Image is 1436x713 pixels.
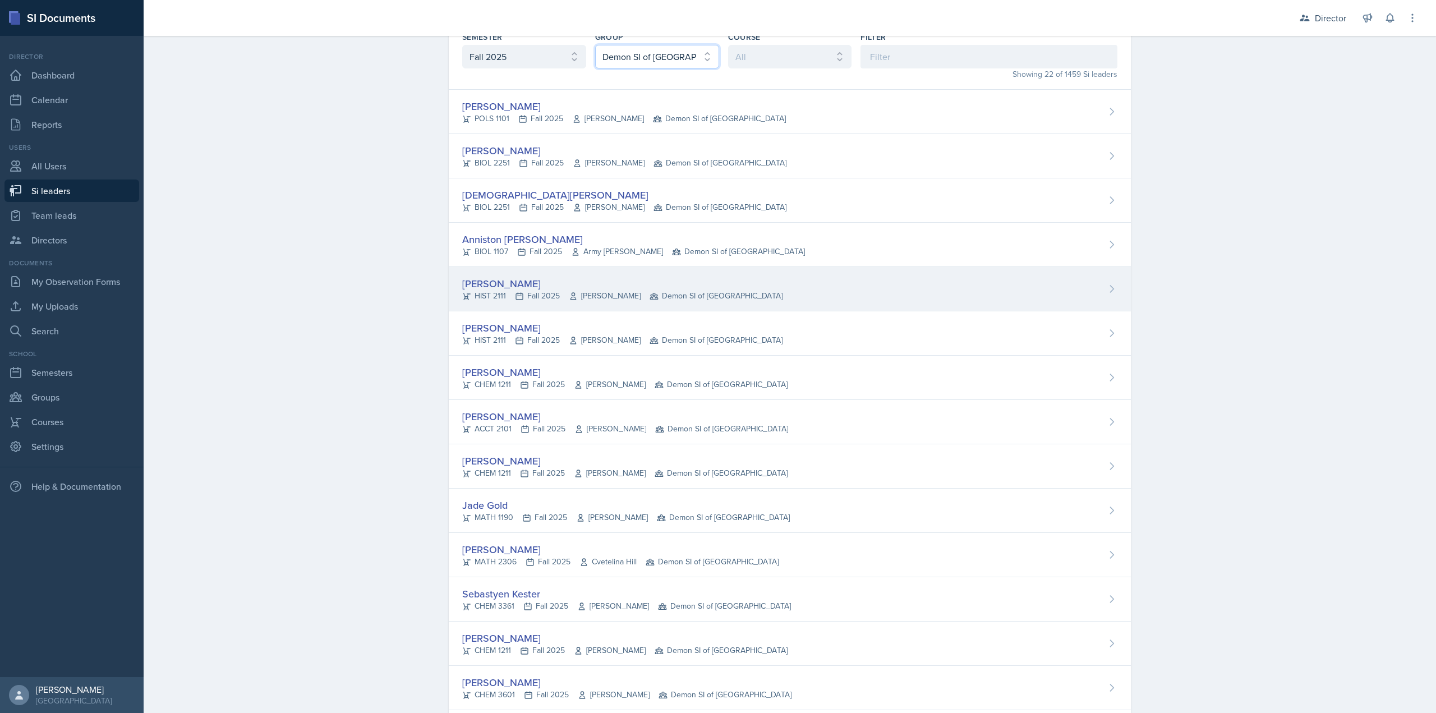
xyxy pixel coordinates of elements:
a: Calendar [4,89,139,111]
span: Demon SI of [GEOGRAPHIC_DATA] [653,157,786,169]
a: [DEMOGRAPHIC_DATA][PERSON_NAME] BIOL 2251Fall 2025[PERSON_NAME] Demon SI of [GEOGRAPHIC_DATA] [449,178,1131,223]
span: [PERSON_NAME] [577,600,649,612]
span: [PERSON_NAME] [573,157,645,169]
div: HIST 2111 Fall 2025 [462,290,783,302]
label: Filter [860,31,886,43]
span: Demon SI of [GEOGRAPHIC_DATA] [672,246,805,257]
a: [PERSON_NAME] BIOL 2251Fall 2025[PERSON_NAME] Demon SI of [GEOGRAPHIC_DATA] [449,134,1131,178]
span: Demon SI of [GEOGRAPHIC_DATA] [650,290,783,302]
div: [PERSON_NAME] [462,631,788,646]
span: [PERSON_NAME] [574,645,646,656]
a: Sebastyen Kester CHEM 3361Fall 2025[PERSON_NAME] Demon SI of [GEOGRAPHIC_DATA] [449,577,1131,622]
div: MATH 1190 Fall 2025 [462,512,790,523]
label: Semester [462,31,503,43]
div: [PERSON_NAME] [462,453,788,468]
div: CHEM 3601 Fall 2025 [462,689,791,701]
div: Documents [4,258,139,268]
span: Demon SI of [GEOGRAPHIC_DATA] [655,423,788,435]
a: Anniston [PERSON_NAME] BIOL 1107Fall 2025Army [PERSON_NAME] Demon SI of [GEOGRAPHIC_DATA] [449,223,1131,267]
a: Groups [4,386,139,408]
div: Anniston [PERSON_NAME] [462,232,805,247]
div: HIST 2111 Fall 2025 [462,334,783,346]
div: Director [1315,11,1346,25]
div: [GEOGRAPHIC_DATA] [36,695,112,706]
div: BIOL 2251 Fall 2025 [462,201,786,213]
span: [PERSON_NAME] [576,512,648,523]
div: School [4,349,139,359]
span: [PERSON_NAME] [578,689,650,701]
div: Showing 22 of 1459 Si leaders [860,68,1117,80]
div: CHEM 1211 Fall 2025 [462,379,788,390]
a: Courses [4,411,139,433]
a: Dashboard [4,64,139,86]
a: Settings [4,435,139,458]
a: [PERSON_NAME] HIST 2111Fall 2025[PERSON_NAME] Demon SI of [GEOGRAPHIC_DATA] [449,311,1131,356]
a: Search [4,320,139,342]
div: [PERSON_NAME] [36,684,112,695]
div: BIOL 1107 Fall 2025 [462,246,805,257]
a: Jade Gold MATH 1190Fall 2025[PERSON_NAME] Demon SI of [GEOGRAPHIC_DATA] [449,489,1131,533]
span: Demon SI of [GEOGRAPHIC_DATA] [658,600,791,612]
div: [DEMOGRAPHIC_DATA][PERSON_NAME] [462,187,786,203]
span: Demon SI of [GEOGRAPHIC_DATA] [655,467,788,479]
a: My Uploads [4,295,139,318]
label: Group [595,31,624,43]
input: Filter [860,45,1117,68]
span: Demon SI of [GEOGRAPHIC_DATA] [653,113,786,125]
span: [PERSON_NAME] [569,290,641,302]
span: [PERSON_NAME] [574,423,646,435]
a: [PERSON_NAME] CHEM 1211Fall 2025[PERSON_NAME] Demon SI of [GEOGRAPHIC_DATA] [449,444,1131,489]
a: [PERSON_NAME] HIST 2111Fall 2025[PERSON_NAME] Demon SI of [GEOGRAPHIC_DATA] [449,267,1131,311]
a: [PERSON_NAME] CHEM 3601Fall 2025[PERSON_NAME] Demon SI of [GEOGRAPHIC_DATA] [449,666,1131,710]
div: BIOL 2251 Fall 2025 [462,157,786,169]
a: Si leaders [4,180,139,202]
a: Directors [4,229,139,251]
div: [PERSON_NAME] [462,143,786,158]
span: Demon SI of [GEOGRAPHIC_DATA] [655,379,788,390]
div: [PERSON_NAME] [462,365,788,380]
span: [PERSON_NAME] [574,467,646,479]
a: My Observation Forms [4,270,139,293]
a: Team leads [4,204,139,227]
span: [PERSON_NAME] [574,379,646,390]
div: CHEM 3361 Fall 2025 [462,600,791,612]
a: [PERSON_NAME] CHEM 1211Fall 2025[PERSON_NAME] Demon SI of [GEOGRAPHIC_DATA] [449,356,1131,400]
div: [PERSON_NAME] [462,320,783,335]
a: [PERSON_NAME] ACCT 2101Fall 2025[PERSON_NAME] Demon SI of [GEOGRAPHIC_DATA] [449,400,1131,444]
span: Army [PERSON_NAME] [571,246,663,257]
div: MATH 2306 Fall 2025 [462,556,779,568]
div: Sebastyen Kester [462,586,791,601]
span: Demon SI of [GEOGRAPHIC_DATA] [659,689,791,701]
span: Demon SI of [GEOGRAPHIC_DATA] [646,556,779,568]
div: [PERSON_NAME] [462,276,783,291]
div: [PERSON_NAME] [462,542,779,557]
span: [PERSON_NAME] [569,334,641,346]
a: Reports [4,113,139,136]
a: [PERSON_NAME] POLS 1101Fall 2025[PERSON_NAME] Demon SI of [GEOGRAPHIC_DATA] [449,90,1131,134]
div: Help & Documentation [4,475,139,498]
div: Director [4,52,139,62]
div: CHEM 1211 Fall 2025 [462,645,788,656]
div: [PERSON_NAME] [462,675,791,690]
a: [PERSON_NAME] CHEM 1211Fall 2025[PERSON_NAME] Demon SI of [GEOGRAPHIC_DATA] [449,622,1131,666]
label: Course [728,31,761,43]
span: Demon SI of [GEOGRAPHIC_DATA] [657,512,790,523]
a: All Users [4,155,139,177]
div: Users [4,142,139,153]
span: [PERSON_NAME] [573,201,645,213]
div: ACCT 2101 Fall 2025 [462,423,788,435]
div: [PERSON_NAME] [462,99,786,114]
div: [PERSON_NAME] [462,409,788,424]
a: Semesters [4,361,139,384]
span: [PERSON_NAME] [572,113,644,125]
span: Demon SI of [GEOGRAPHIC_DATA] [655,645,788,656]
span: Demon SI of [GEOGRAPHIC_DATA] [653,201,786,213]
div: CHEM 1211 Fall 2025 [462,467,788,479]
div: POLS 1101 Fall 2025 [462,113,786,125]
span: Cvetelina Hill [579,556,637,568]
span: Demon SI of [GEOGRAPHIC_DATA] [650,334,783,346]
div: Jade Gold [462,498,790,513]
a: [PERSON_NAME] MATH 2306Fall 2025Cvetelina Hill Demon SI of [GEOGRAPHIC_DATA] [449,533,1131,577]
